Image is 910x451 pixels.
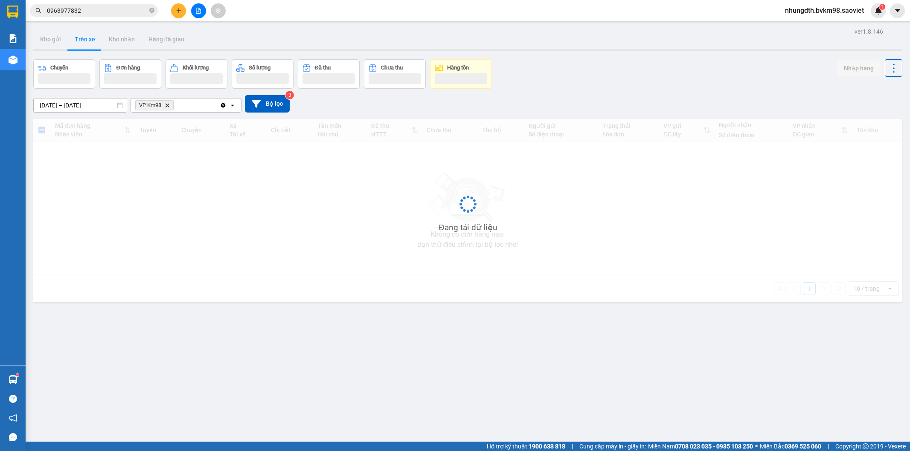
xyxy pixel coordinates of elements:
button: Nhập hàng [837,61,881,76]
img: warehouse-icon [9,55,17,64]
button: Khối lượng [166,59,227,89]
button: Số lượng [232,59,294,89]
div: Đang tải dữ liệu [439,221,497,234]
strong: 0708 023 035 - 0935 103 250 [675,443,753,450]
div: ver 1.8.146 [855,27,883,36]
input: Tìm tên, số ĐT hoặc mã đơn [47,6,148,15]
div: Chuyến [50,65,68,71]
svg: open [229,102,236,109]
button: file-add [191,3,206,18]
button: Trên xe [68,29,102,49]
div: Chưa thu [381,65,403,71]
svg: Clear all [220,102,227,109]
span: copyright [863,443,869,449]
button: Đơn hàng [99,59,161,89]
img: solution-icon [9,34,17,43]
span: file-add [195,8,201,14]
svg: Delete [165,103,170,108]
span: message [9,433,17,441]
input: Selected VP Km98. [175,101,176,110]
span: plus [176,8,182,14]
strong: 1900 633 818 [529,443,565,450]
img: warehouse-icon [9,375,17,384]
div: Hàng tồn [447,65,469,71]
input: Select a date range. [34,98,127,112]
sup: 1 [16,374,19,376]
span: 1 [881,4,884,10]
button: caret-down [890,3,905,18]
sup: 3 [285,91,294,99]
div: Khối lượng [183,65,209,71]
span: caret-down [894,7,901,14]
button: Chuyến [33,59,95,89]
button: Chưa thu [364,59,426,89]
span: notification [9,414,17,422]
button: Hàng đã giao [142,29,191,49]
span: | [572,442,573,451]
button: plus [171,3,186,18]
img: logo-vxr [7,6,18,18]
span: ⚪️ [755,445,758,448]
span: search [35,8,41,14]
strong: 0369 525 060 [785,443,821,450]
span: close-circle [149,7,154,15]
span: question-circle [9,395,17,403]
button: Hàng tồn [430,59,492,89]
img: icon-new-feature [875,7,882,14]
button: Bộ lọc [245,95,290,113]
span: Hỗ trợ kỹ thuật: [487,442,565,451]
span: nhungdth.bvkm98.saoviet [778,5,871,16]
span: Cung cấp máy in - giấy in: [579,442,646,451]
span: Miền Bắc [760,442,821,451]
div: Đơn hàng [116,65,140,71]
span: VP Km98, close by backspace [135,100,174,110]
button: aim [211,3,226,18]
button: Kho nhận [102,29,142,49]
span: | [828,442,829,451]
div: Số lượng [249,65,270,71]
button: Kho gửi [33,29,68,49]
span: VP Km98 [139,102,161,109]
div: Đã thu [315,65,331,71]
button: Đã thu [298,59,360,89]
span: close-circle [149,8,154,13]
span: Miền Nam [648,442,753,451]
sup: 1 [879,4,885,10]
span: aim [215,8,221,14]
